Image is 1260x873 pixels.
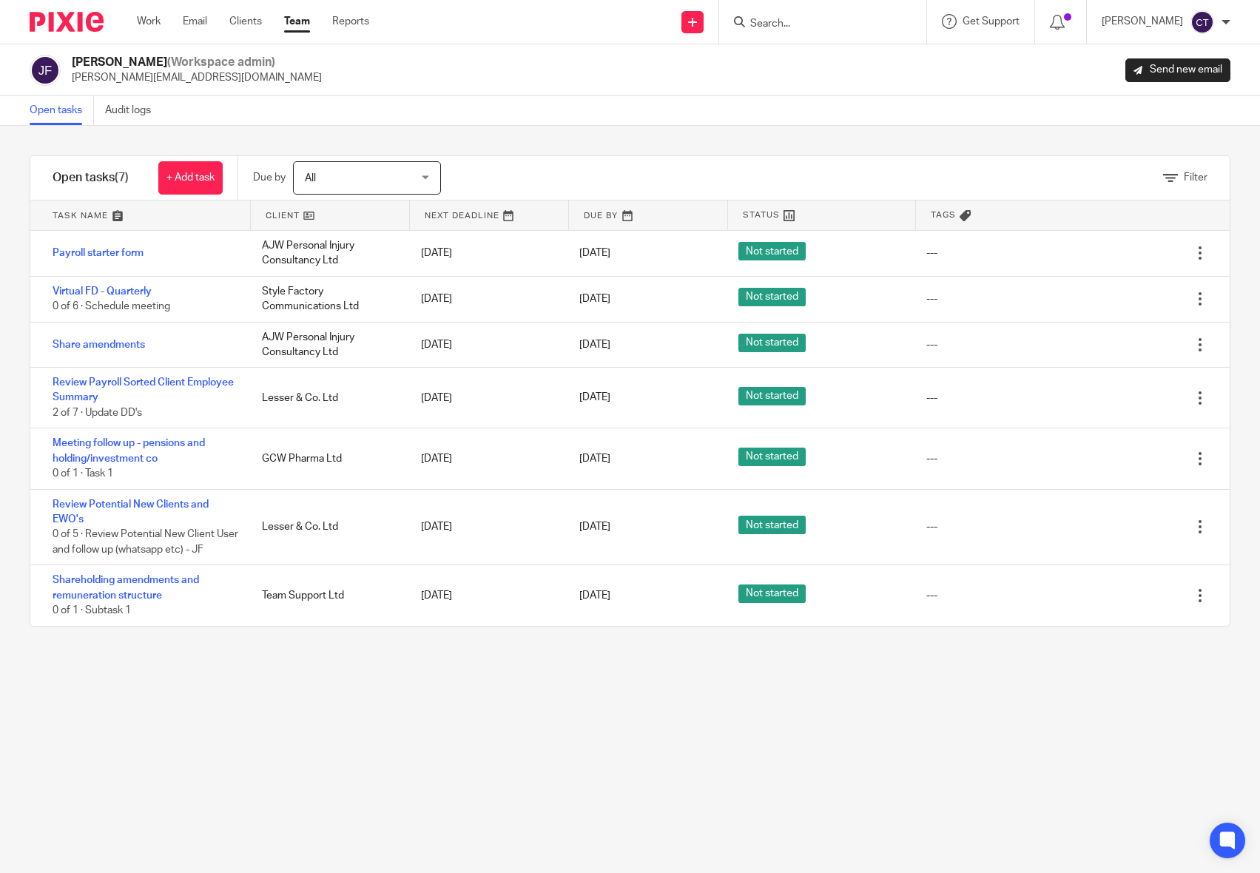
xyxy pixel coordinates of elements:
[743,209,780,221] span: Status
[30,55,61,86] img: svg%3E
[738,334,806,352] span: Not started
[332,14,369,29] a: Reports
[926,451,937,466] div: ---
[579,340,610,350] span: [DATE]
[105,96,162,125] a: Audit logs
[406,238,565,268] div: [DATE]
[1184,172,1207,183] span: Filter
[53,529,238,555] span: 0 of 5 · Review Potential New Client User and follow up (whatsapp etc) - JF
[305,173,316,183] span: All
[53,499,209,525] a: Review Potential New Clients and EWO's
[167,56,275,68] span: (Workspace admin)
[738,288,806,306] span: Not started
[158,161,223,195] a: + Add task
[247,512,406,542] div: Lesser & Co. Ltd
[579,393,610,403] span: [DATE]
[406,444,565,473] div: [DATE]
[406,284,565,314] div: [DATE]
[53,605,131,616] span: 0 of 1 · Subtask 1
[53,377,234,402] a: Review Payroll Sorted Client Employee Summary
[579,522,610,532] span: [DATE]
[72,70,322,85] p: [PERSON_NAME][EMAIL_ADDRESS][DOMAIN_NAME]
[406,383,565,413] div: [DATE]
[30,12,104,32] img: Pixie
[53,340,145,350] a: Share amendments
[926,588,937,603] div: ---
[137,14,161,29] a: Work
[183,14,207,29] a: Email
[406,581,565,610] div: [DATE]
[1125,58,1230,82] a: Send new email
[406,330,565,360] div: [DATE]
[738,387,806,405] span: Not started
[931,209,956,221] span: Tags
[253,170,286,185] p: Due by
[53,286,152,297] a: Virtual FD - Quarterly
[53,248,144,258] a: Payroll starter form
[1102,14,1183,29] p: [PERSON_NAME]
[926,291,937,306] div: ---
[1190,10,1214,34] img: svg%3E
[53,575,199,600] a: Shareholding amendments and remuneration structure
[53,170,129,186] h1: Open tasks
[115,172,129,183] span: (7)
[247,231,406,276] div: AJW Personal Injury Consultancy Ltd
[738,516,806,534] span: Not started
[53,438,205,463] a: Meeting follow up - pensions and holding/investment co
[926,246,937,260] div: ---
[247,383,406,413] div: Lesser & Co. Ltd
[247,277,406,322] div: Style Factory Communications Ltd
[579,454,610,464] span: [DATE]
[247,581,406,610] div: Team Support Ltd
[406,512,565,542] div: [DATE]
[738,584,806,603] span: Not started
[963,16,1020,27] span: Get Support
[247,323,406,368] div: AJW Personal Injury Consultancy Ltd
[53,408,142,418] span: 2 of 7 · Update DD's
[579,294,610,304] span: [DATE]
[53,301,170,311] span: 0 of 6 · Schedule meeting
[72,55,322,70] h2: [PERSON_NAME]
[247,444,406,473] div: GCW Pharma Ltd
[30,96,94,125] a: Open tasks
[579,590,610,601] span: [DATE]
[926,519,937,534] div: ---
[579,248,610,258] span: [DATE]
[53,468,113,479] span: 0 of 1 · Task 1
[926,391,937,405] div: ---
[749,18,882,31] input: Search
[284,14,310,29] a: Team
[738,448,806,466] span: Not started
[229,14,262,29] a: Clients
[738,242,806,260] span: Not started
[926,337,937,352] div: ---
